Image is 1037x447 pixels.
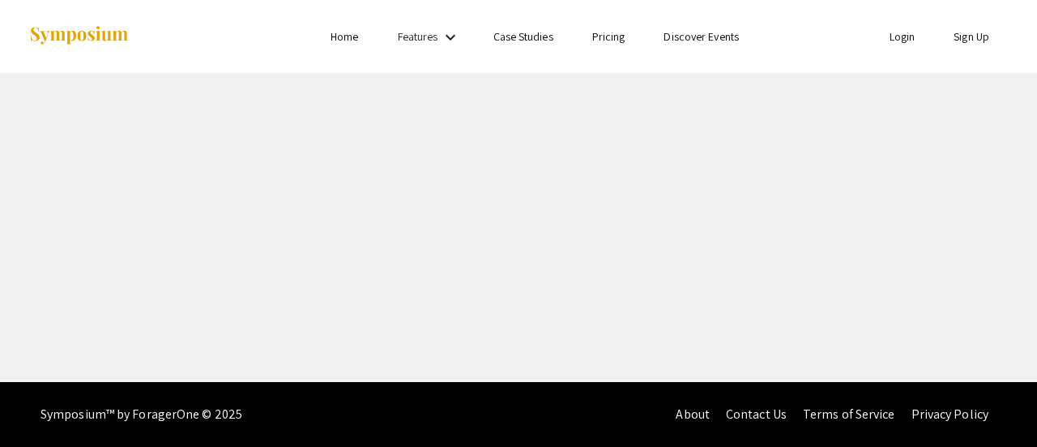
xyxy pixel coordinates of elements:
[592,29,625,44] a: Pricing
[911,406,988,423] a: Privacy Policy
[41,382,242,447] div: Symposium™ by ForagerOne © 2025
[493,29,553,44] a: Case Studies
[803,406,895,423] a: Terms of Service
[954,29,989,44] a: Sign Up
[676,406,710,423] a: About
[441,28,460,47] mat-icon: Expand Features list
[398,29,438,44] a: Features
[890,29,915,44] a: Login
[664,29,739,44] a: Discover Events
[331,29,358,44] a: Home
[726,406,787,423] a: Contact Us
[28,25,130,47] img: Symposium by ForagerOne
